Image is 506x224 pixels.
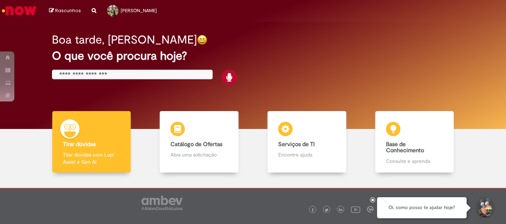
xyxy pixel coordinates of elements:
[63,141,96,148] b: Tirar dúvidas
[121,8,157,14] span: [PERSON_NAME]
[339,208,342,212] img: logo_footer_linkedin.png
[278,141,315,148] b: Serviços de TI
[377,197,467,218] div: Oi, como posso te ajudar hoje?
[367,206,374,213] img: logo_footer_workplace.png
[351,205,360,214] img: logo_footer_youtube.png
[325,208,328,212] img: logo_footer_twitter.png
[253,111,361,173] a: Serviços de TI Encontre ajuda
[474,197,495,219] button: Iniciar Conversa de Suporte
[386,158,443,165] p: Consulte e aprenda
[386,141,424,154] b: Base de Conhecimento
[170,141,222,148] b: Catálogo de Ofertas
[1,4,38,18] img: ServiceNow
[311,208,314,212] img: logo_footer_facebook.png
[38,111,145,173] a: Tirar dúvidas Tirar dúvidas com Lupi Assist e Gen Ai
[361,111,468,173] a: Base de Conhecimento Consulte e aprenda
[170,151,227,158] p: Abra uma solicitação
[141,196,183,210] img: logo_footer_ambev_rotulo_gray.png
[52,34,197,46] h2: Boa tarde, [PERSON_NAME]
[49,8,81,14] a: Rascunhos
[145,111,253,173] a: Catálogo de Ofertas Abra uma solicitação
[55,7,81,14] span: Rascunhos
[197,35,207,45] img: happy-face.png
[52,50,454,62] h2: O que você procura hoje?
[278,151,335,158] p: Encontre ajuda
[63,151,120,165] p: Tirar dúvidas com Lupi Assist e Gen Ai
